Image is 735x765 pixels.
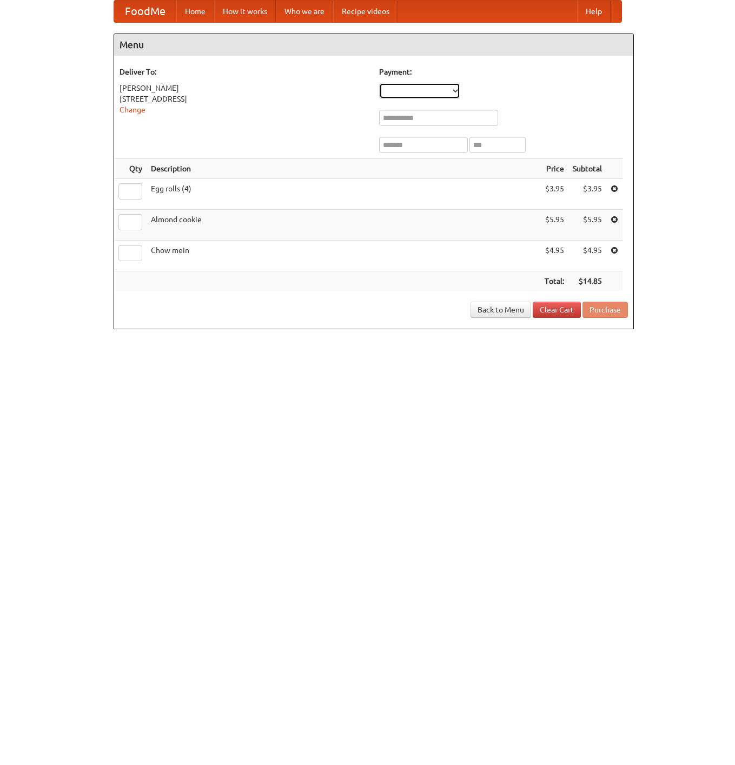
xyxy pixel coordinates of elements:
td: $4.95 [568,241,606,271]
th: Price [540,159,568,179]
a: Change [120,105,145,114]
a: FoodMe [114,1,176,22]
a: Home [176,1,214,22]
td: $3.95 [540,179,568,210]
th: Qty [114,159,147,179]
a: Back to Menu [471,302,531,318]
div: [PERSON_NAME] [120,83,368,94]
td: Egg rolls (4) [147,179,540,210]
h5: Deliver To: [120,66,368,77]
th: Total: [540,271,568,291]
td: $5.95 [568,210,606,241]
a: Who we are [276,1,333,22]
h4: Menu [114,34,633,56]
td: $5.95 [540,210,568,241]
button: Purchase [582,302,628,318]
a: How it works [214,1,276,22]
a: Clear Cart [533,302,581,318]
a: Recipe videos [333,1,398,22]
th: $14.85 [568,271,606,291]
th: Subtotal [568,159,606,179]
td: $3.95 [568,179,606,210]
a: Help [577,1,611,22]
h5: Payment: [379,66,628,77]
td: Almond cookie [147,210,540,241]
div: [STREET_ADDRESS] [120,94,368,104]
th: Description [147,159,540,179]
td: $4.95 [540,241,568,271]
td: Chow mein [147,241,540,271]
